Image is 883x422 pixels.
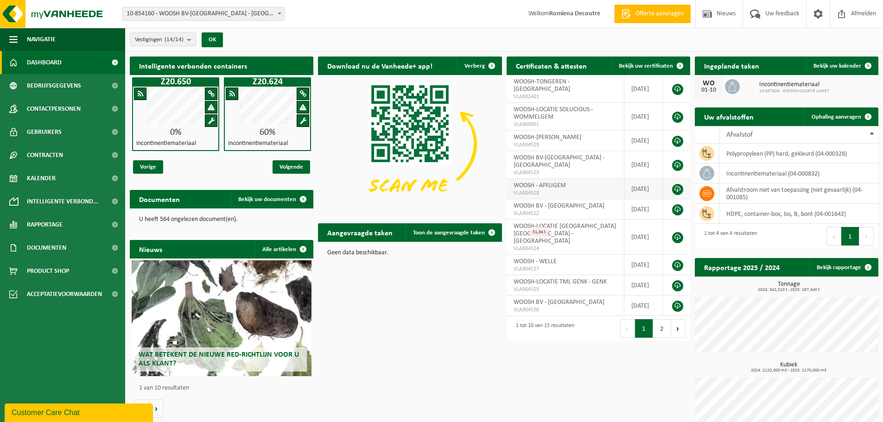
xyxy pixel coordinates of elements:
[27,144,63,167] span: Contracten
[238,196,296,202] span: Bekijk uw documenten
[27,51,62,74] span: Dashboard
[699,362,878,373] h3: Kubiek
[514,258,557,265] span: WOOSH - WELLE
[514,93,617,101] span: VLA902401
[27,28,56,51] span: Navigatie
[859,227,874,246] button: Next
[464,63,485,69] span: Verberg
[318,75,502,213] img: Download de VHEPlus App
[139,385,309,391] p: 1 van 10 resultaten
[133,128,218,137] div: 0%
[27,236,66,259] span: Documenten
[27,120,62,144] span: Gebruikers
[165,37,184,43] count: (14/14)
[699,368,878,373] span: 2024: 2120,000 m3 - 2025: 2170,000 m3
[624,220,663,255] td: [DATE]
[132,260,311,376] a: Wat betekent de nieuwe RED-richtlijn voor u als klant?
[624,199,663,220] td: [DATE]
[27,97,81,120] span: Contactpersonen
[624,255,663,275] td: [DATE]
[139,216,304,223] p: U heeft 564 ongelezen document(en).
[514,106,593,120] span: WOOSH-LOCATIE SOLUCIOUS - WOMMELGEM
[514,154,604,169] span: WOOSH BV-[GEOGRAPHIC_DATA] - [GEOGRAPHIC_DATA]
[514,202,604,209] span: WOOSH BV - [GEOGRAPHIC_DATA]
[514,169,617,176] span: VLA904523
[318,57,442,75] h2: Download nu de Vanheede+ app!
[27,213,63,236] span: Rapportage
[511,318,574,339] div: 1 tot 10 van 15 resultaten
[719,204,878,224] td: HDPE, container-box, los, B, bont (04-001642)
[149,399,164,418] button: Volgende
[813,63,861,69] span: Bekijk uw kalender
[549,10,600,17] strong: Romiena Decoutre
[130,240,172,258] h2: Nieuws
[255,240,312,258] a: Alle artikelen
[139,351,299,367] span: Wat betekent de nieuwe RED-richtlijn voor u als klant?
[699,87,718,94] div: 01-10
[719,164,878,183] td: incontinentiemateriaal (04-000832)
[514,134,581,141] span: WOOSH-[PERSON_NAME]
[327,250,492,256] p: Geen data beschikbaar.
[130,57,313,75] h2: Intelligente verbonden containers
[514,265,617,273] span: VLA904527
[457,57,501,75] button: Verberg
[122,7,285,21] span: 10-854160 - WOOSH BV-GENT - GENT
[624,296,663,316] td: [DATE]
[136,140,196,147] h4: incontinentiemateriaal
[699,281,878,292] h3: Tonnage
[726,131,753,139] span: Afvalstof
[719,183,878,204] td: afvalstroom niet van toepassing (niet gevaarlijk) (04-001085)
[123,7,284,20] span: 10-854160 - WOOSH BV-GENT - GENT
[841,227,859,246] button: 1
[804,107,877,126] a: Ophaling aanvragen
[406,223,501,242] a: Toon de aangevraagde taken
[806,57,877,75] a: Bekijk uw kalender
[130,190,189,208] h2: Documenten
[130,32,196,46] button: Vestigingen(14/14)
[514,299,604,306] span: WOOSH BV - [GEOGRAPHIC_DATA]
[134,399,149,418] button: Vorige
[809,258,877,277] a: Bekijk rapportage
[514,278,607,285] span: WOOSH-LOCATIE TML GENK - GENK
[514,121,617,128] span: VLA900991
[27,259,69,283] span: Product Shop
[759,88,829,94] span: 10-937626 - WOOSH-LOCATIE JUMET
[135,33,184,47] span: Vestigingen
[611,57,689,75] a: Bekijk uw certificaten
[620,319,635,338] button: Previous
[202,32,223,47] button: OK
[514,189,617,197] span: VLA904528
[228,140,288,147] h4: incontinentiemateriaal
[514,245,617,252] span: VLA904524
[514,78,570,93] span: WOOSH-TONGEREN - [GEOGRAPHIC_DATA]
[514,286,617,293] span: VLA904525
[671,319,686,338] button: Next
[699,288,878,292] span: 2024: 342,510 t - 2025: 297,440 t
[624,131,663,151] td: [DATE]
[812,114,861,120] span: Ophaling aanvragen
[614,5,691,23] a: Offerte aanvragen
[27,167,56,190] span: Kalender
[635,319,653,338] button: 1
[719,144,878,164] td: polypropyleen (PP) hard, gekleurd (04-000328)
[225,128,310,137] div: 60%
[633,9,686,19] span: Offerte aanvragen
[27,190,99,213] span: Intelligente verbond...
[273,160,310,174] span: Volgende
[699,80,718,87] div: WO
[27,283,102,306] span: Acceptatievoorwaarden
[624,151,663,179] td: [DATE]
[507,57,596,75] h2: Certificaten & attesten
[699,226,757,246] div: 1 tot 4 van 4 resultaten
[226,77,309,87] h1: Z20.624
[619,63,673,69] span: Bekijk uw certificaten
[514,210,617,217] span: VLA904522
[624,179,663,199] td: [DATE]
[624,103,663,131] td: [DATE]
[514,141,617,149] span: VLA904529
[826,227,841,246] button: Previous
[514,306,617,314] span: VLA904526
[231,190,312,208] a: Bekijk uw documenten
[514,223,616,245] span: WOOSH-LOCATIE [GEOGRAPHIC_DATA] [GEOGRAPHIC_DATA] - [GEOGRAPHIC_DATA]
